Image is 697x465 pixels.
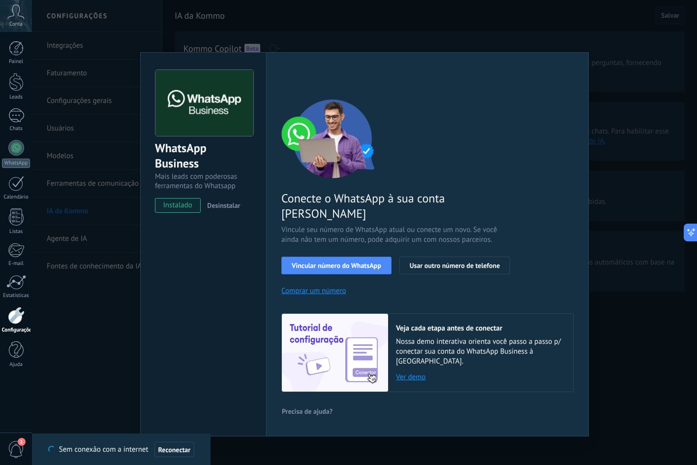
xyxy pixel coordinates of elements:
div: E-mail [2,261,30,267]
div: Mais leads com poderosas ferramentas do Whatsapp [155,172,252,191]
div: Ajuda [2,362,30,368]
div: Estatísticas [2,293,30,299]
div: Sem conexão com a internet [48,441,194,458]
div: Calendário [2,194,30,200]
a: Ver demo [396,372,563,382]
span: Desinstalar [207,201,240,210]
span: Nossa demo interativa orienta você passo a passo p/ conectar sua conta do WhatsApp Business à [GE... [396,337,563,366]
span: Precisa de ajuda? [282,408,333,415]
span: Conta [9,21,23,28]
span: instalado [155,198,200,213]
span: Vincular número do WhatsApp [292,262,381,269]
span: Reconectar [158,446,191,453]
button: Desinstalar [203,198,240,213]
div: WhatsApp [2,159,30,168]
img: connect number [281,100,385,178]
span: 1 [18,438,26,446]
button: Comprar um número [281,286,346,296]
div: Chats [2,126,30,132]
div: Painel [2,59,30,65]
span: Conecte o WhatsApp à sua conta [PERSON_NAME] [281,191,515,221]
button: Reconectar [154,442,195,458]
button: Usar outro número de telefone [399,257,511,274]
button: Precisa de ajuda? [281,404,333,419]
button: Vincular número do WhatsApp [281,257,392,274]
span: Vincule seu número de WhatsApp atual ou conecte um novo. Se você ainda não tem um número, pode ad... [281,225,515,245]
img: logo_main.png [155,70,253,136]
div: WhatsApp Business [155,140,252,172]
div: Configurações [2,327,30,333]
h2: Veja cada etapa antes de conectar [396,324,563,333]
div: Listas [2,229,30,235]
div: Leads [2,94,30,100]
span: Usar outro número de telefone [410,262,500,269]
